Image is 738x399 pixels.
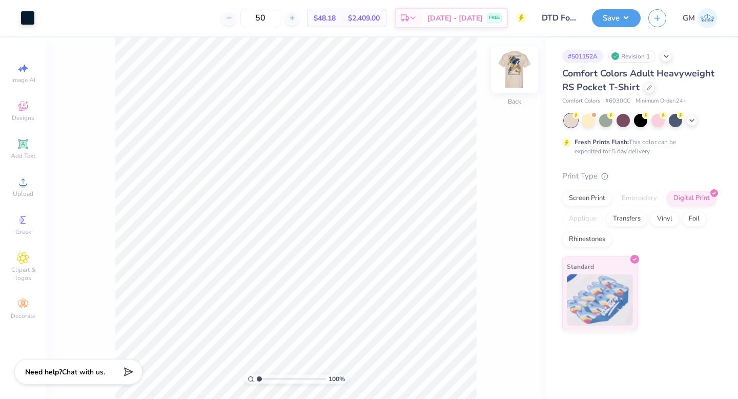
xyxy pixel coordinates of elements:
[683,12,695,24] span: GM
[240,9,280,27] input: – –
[615,191,664,206] div: Embroidery
[5,266,41,282] span: Clipart & logos
[667,191,716,206] div: Digital Print
[592,9,641,27] button: Save
[562,191,612,206] div: Screen Print
[15,228,31,236] span: Greek
[534,8,584,28] input: Untitled Design
[635,97,687,106] span: Minimum Order: 24 +
[567,274,633,326] img: Standard
[682,211,706,227] div: Foil
[606,211,647,227] div: Transfers
[562,97,600,106] span: Comfort Colors
[698,8,717,28] img: Grace Miles
[575,138,629,146] strong: Fresh Prints Flash:
[12,114,34,122] span: Designs
[683,8,717,28] a: GM
[562,232,612,247] div: Rhinestones
[562,67,714,93] span: Comfort Colors Adult Heavyweight RS Pocket T-Shirt
[314,13,336,24] span: $48.18
[494,49,535,90] img: Back
[562,170,717,182] div: Print Type
[575,137,701,156] div: This color can be expedited for 5 day delivery.
[13,190,33,198] span: Upload
[11,312,35,320] span: Decorate
[11,76,35,84] span: Image AI
[562,50,603,63] div: # 501152A
[650,211,679,227] div: Vinyl
[348,13,380,24] span: $2,409.00
[329,374,345,384] span: 100 %
[605,97,630,106] span: # 6030CC
[562,211,603,227] div: Applique
[62,367,105,377] span: Chat with us.
[489,14,500,22] span: FREE
[427,13,483,24] span: [DATE] - [DATE]
[508,97,521,106] div: Back
[11,152,35,160] span: Add Text
[25,367,62,377] strong: Need help?
[608,50,655,63] div: Revision 1
[567,261,594,272] span: Standard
